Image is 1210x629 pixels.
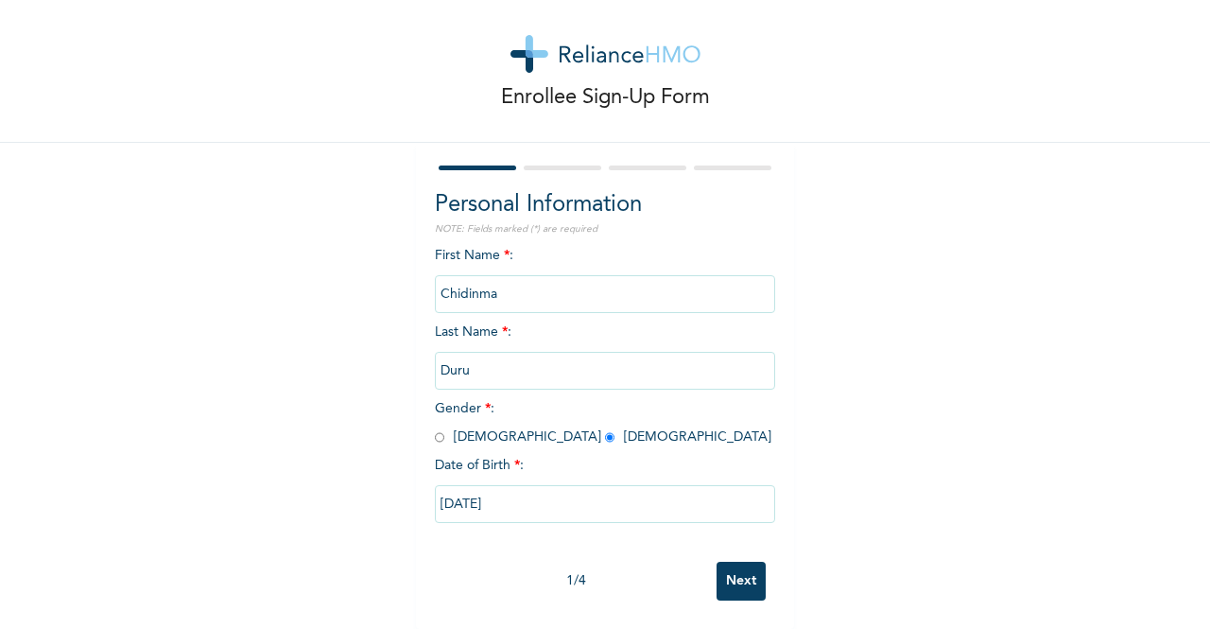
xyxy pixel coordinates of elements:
span: Date of Birth : [435,456,524,476]
input: Enter your last name [435,352,775,390]
span: First Name : [435,249,775,301]
div: 1 / 4 [435,571,717,591]
span: Last Name : [435,325,775,377]
h2: Personal Information [435,188,775,222]
p: Enrollee Sign-Up Form [501,82,710,114]
input: DD-MM-YYYY [435,485,775,523]
input: Enter your first name [435,275,775,313]
input: Next [717,562,766,601]
p: NOTE: Fields marked (*) are required [435,222,775,236]
span: Gender : [DEMOGRAPHIC_DATA] [DEMOGRAPHIC_DATA] [435,402,771,444]
img: logo [510,35,700,73]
